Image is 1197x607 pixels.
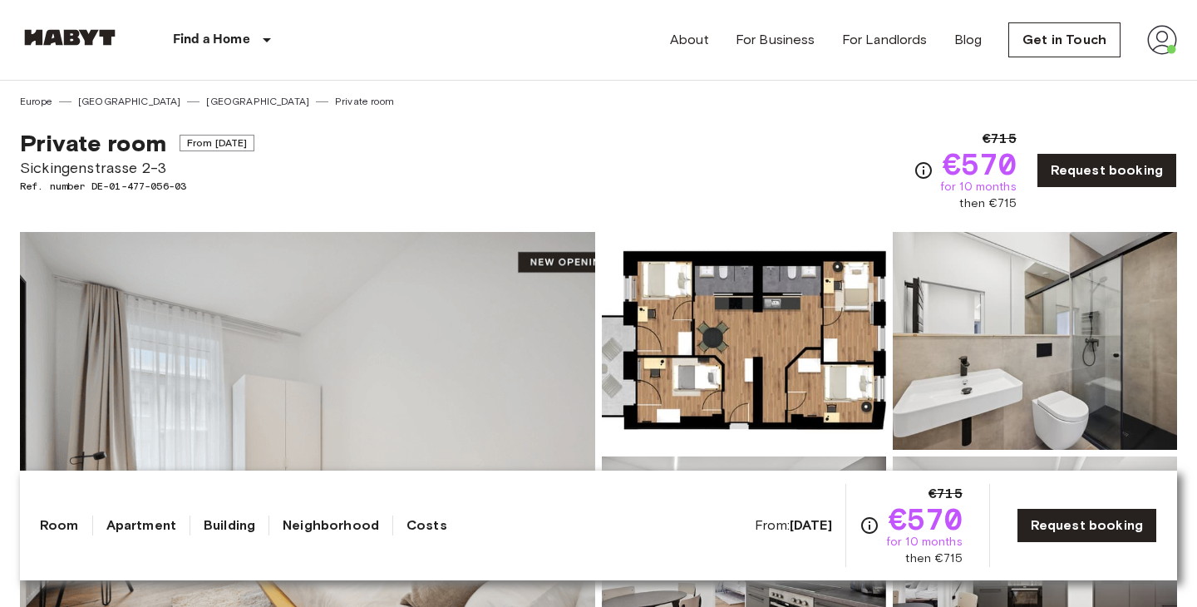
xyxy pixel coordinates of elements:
[736,30,815,50] a: For Business
[1008,22,1121,57] a: Get in Touch
[929,484,963,504] span: €715
[842,30,928,50] a: For Landlords
[602,232,886,450] img: Picture of unit DE-01-477-056-03
[78,94,181,109] a: [GEOGRAPHIC_DATA]
[180,135,255,151] span: From [DATE]
[20,179,254,194] span: Ref. number DE-01-477-056-03
[940,179,1017,195] span: for 10 months
[1017,508,1157,543] a: Request booking
[106,516,176,535] a: Apartment
[20,129,166,157] span: Private room
[206,94,309,109] a: [GEOGRAPHIC_DATA]
[173,30,250,50] p: Find a Home
[893,232,1177,450] img: Picture of unit DE-01-477-056-03
[983,129,1017,149] span: €715
[959,195,1016,212] span: then €715
[20,94,52,109] a: Europe
[889,504,963,534] span: €570
[755,516,832,535] span: From:
[790,517,832,533] b: [DATE]
[905,550,962,567] span: then €715
[20,29,120,46] img: Habyt
[335,94,394,109] a: Private room
[20,157,254,179] span: Sickingenstrasse 2-3
[943,149,1017,179] span: €570
[1037,153,1177,188] a: Request booking
[40,516,79,535] a: Room
[406,516,447,535] a: Costs
[954,30,983,50] a: Blog
[1147,25,1177,55] img: avatar
[860,516,879,535] svg: Check cost overview for full price breakdown. Please note that discounts apply to new joiners onl...
[283,516,379,535] a: Neighborhood
[204,516,255,535] a: Building
[914,160,933,180] svg: Check cost overview for full price breakdown. Please note that discounts apply to new joiners onl...
[670,30,709,50] a: About
[886,534,963,550] span: for 10 months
